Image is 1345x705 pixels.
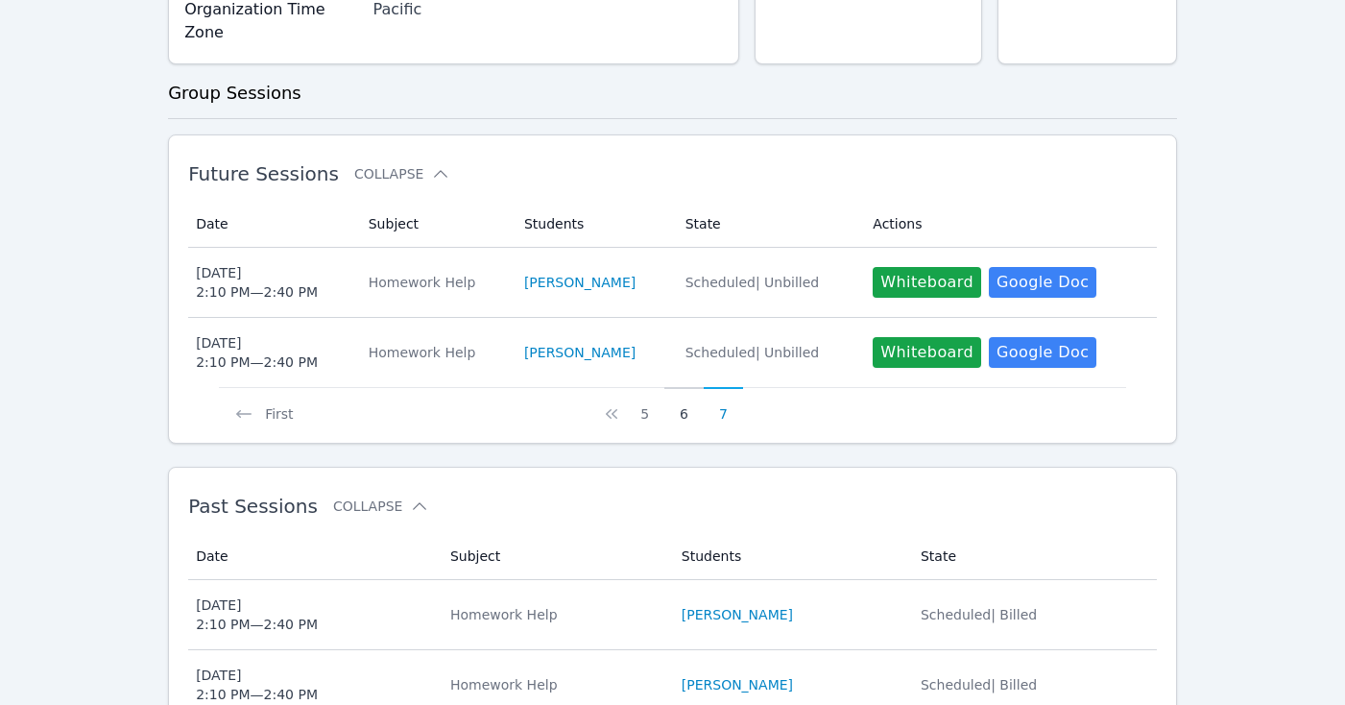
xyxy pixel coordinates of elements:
div: Homework Help [369,343,501,362]
span: Scheduled | Unbilled [685,345,820,360]
tr: [DATE]2:10 PM—2:40 PMHomework Help[PERSON_NAME]Scheduled| UnbilledWhiteboardGoogle Doc [188,248,1157,318]
th: Subject [357,201,513,248]
span: Scheduled | Billed [921,677,1037,693]
button: Collapse [333,497,429,516]
div: Homework Help [450,675,659,694]
button: 6 [664,387,704,424]
span: Scheduled | Billed [921,607,1037,622]
div: [DATE] 2:10 PM — 2:40 PM [196,333,318,372]
th: Date [188,201,357,248]
span: Scheduled | Unbilled [685,275,820,290]
div: [DATE] 2:10 PM — 2:40 PM [196,596,318,634]
tr: [DATE]2:10 PM—2:40 PMHomework Help[PERSON_NAME]Scheduled| Billed [188,580,1157,650]
a: [PERSON_NAME] [682,675,793,694]
a: [PERSON_NAME] [524,343,636,362]
th: State [674,201,862,248]
span: Future Sessions [188,162,339,185]
button: 5 [625,387,664,424]
a: Google Doc [989,267,1096,298]
th: Students [513,201,674,248]
button: 7 [704,387,743,424]
div: Homework Help [450,605,659,624]
div: [DATE] 2:10 PM — 2:40 PM [196,666,318,704]
a: Google Doc [989,337,1096,368]
button: Whiteboard [873,337,981,368]
th: State [909,533,1157,580]
div: [DATE] 2:10 PM — 2:40 PM [196,263,318,302]
a: [PERSON_NAME] [682,605,793,624]
a: [PERSON_NAME] [524,273,636,292]
button: Collapse [354,164,450,183]
th: Students [670,533,909,580]
th: Actions [861,201,1157,248]
span: Past Sessions [188,495,318,518]
tr: [DATE]2:10 PM—2:40 PMHomework Help[PERSON_NAME]Scheduled| UnbilledWhiteboardGoogle Doc [188,318,1157,387]
th: Date [188,533,439,580]
button: Whiteboard [873,267,981,298]
button: First [219,387,308,424]
h3: Group Sessions [168,80,1177,107]
div: Homework Help [369,273,501,292]
th: Subject [439,533,670,580]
